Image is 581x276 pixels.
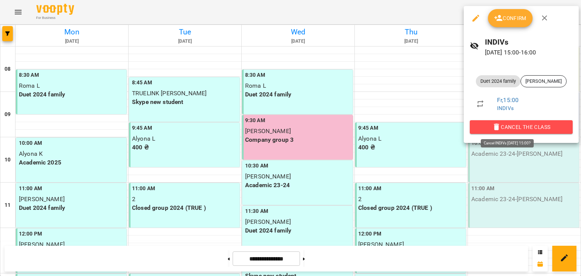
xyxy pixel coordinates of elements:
[476,78,520,85] span: Duet 2024 family
[521,78,566,85] span: [PERSON_NAME]
[485,48,573,57] p: [DATE] 15:00 - 16:00
[470,120,573,134] button: Cancel the class
[488,9,533,27] button: Confirm
[494,14,527,23] span: Confirm
[520,75,567,87] div: [PERSON_NAME]
[497,96,519,104] a: Fr , 15:00
[476,122,567,132] span: Cancel the class
[485,36,573,48] h6: INDIVs
[497,105,514,111] a: INDIVs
